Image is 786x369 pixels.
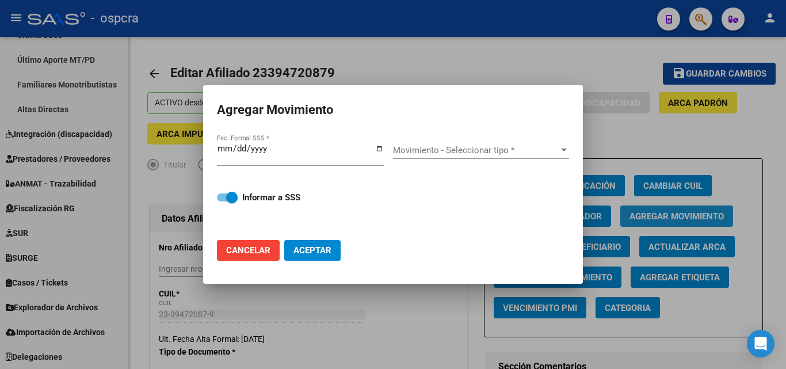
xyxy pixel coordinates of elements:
[293,245,331,256] span: Aceptar
[284,240,341,261] button: Aceptar
[217,240,280,261] button: Cancelar
[217,99,569,121] h2: Agregar Movimiento
[242,192,300,203] strong: Informar a SSS
[226,245,270,256] span: Cancelar
[393,145,559,155] span: Movimiento - Seleccionar tipo *
[747,330,774,357] div: Open Intercom Messenger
